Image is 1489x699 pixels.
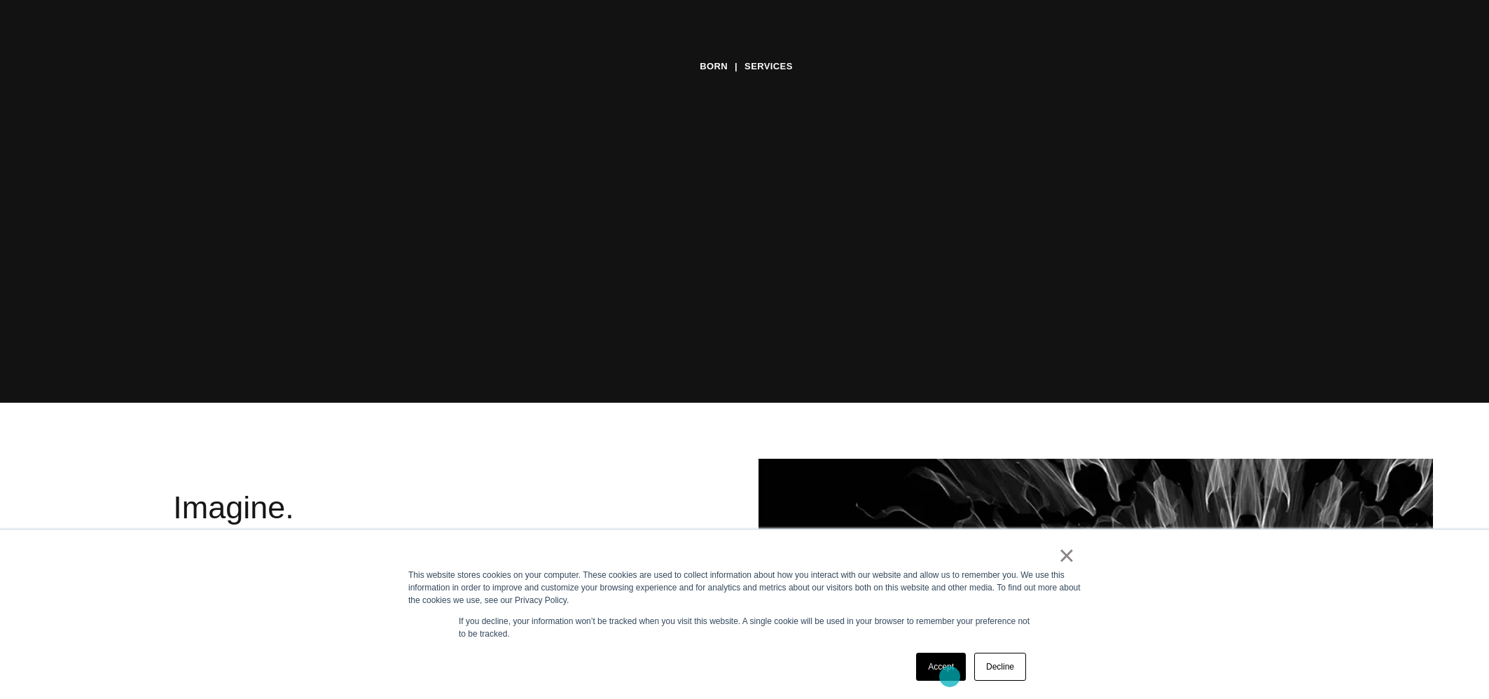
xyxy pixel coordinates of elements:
a: Customer Experience (Cx) [173,649,730,693]
h2: Imagine. [173,487,730,529]
p: If you decline, your information won’t be tracked when you visit this website. A single cookie wi... [459,615,1030,640]
a: BORN [700,56,728,77]
a: Decline [974,653,1026,681]
a: Services [744,56,793,77]
a: Accept [916,653,966,681]
a: × [1058,549,1075,562]
div: This website stores cookies on your computer. These cookies are used to collect information about... [408,569,1081,607]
